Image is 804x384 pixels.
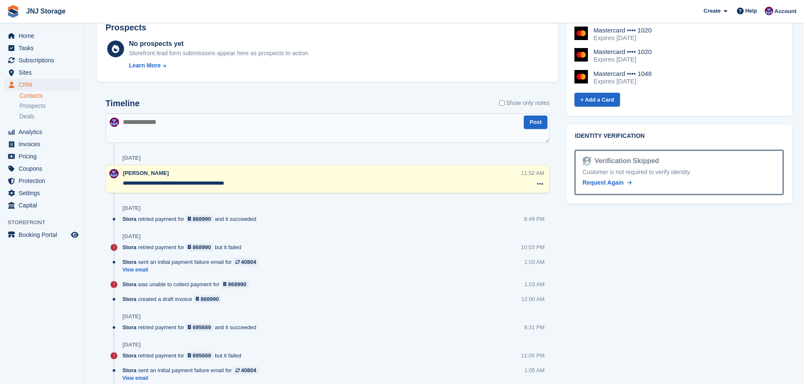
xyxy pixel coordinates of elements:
[4,79,80,91] a: menu
[122,375,263,382] a: View email
[122,323,136,331] span: Stora
[200,295,219,303] div: 868990
[582,168,776,177] div: Customer is not required to verify identity.
[19,229,69,241] span: Booking Portal
[122,366,263,374] div: sent an initial payment failure email for
[582,178,631,187] a: Request Again
[774,7,796,16] span: Account
[19,102,46,110] span: Prospects
[4,163,80,175] a: menu
[19,42,69,54] span: Tasks
[123,170,169,176] span: [PERSON_NAME]
[233,366,258,374] a: 40804
[122,280,136,288] span: Stora
[4,199,80,211] a: menu
[19,163,69,175] span: Coupons
[19,187,69,199] span: Settings
[525,258,545,266] div: 1:03 AM
[19,113,35,121] span: Deals
[574,27,588,40] img: Mastercard Logo
[122,215,260,223] div: retried payment for and it succeeded
[4,229,80,241] a: menu
[106,99,140,108] h2: Timeline
[7,5,19,18] img: stora-icon-8386f47178a22dfd0bd8f6a31ec36ba5ce8667c1dd55bd0f319d3a0aa187defe.svg
[122,155,141,161] div: [DATE]
[499,99,550,107] label: Show only notes
[574,70,588,83] img: Mastercard Logo
[122,243,246,251] div: retried payment for but it failed
[593,70,652,78] div: Mastercard •••• 1048
[593,78,652,85] div: Expires [DATE]
[129,49,309,58] div: Storefront lead form submissions appear here as prospects to action.
[228,280,246,288] div: 868990
[109,169,119,178] img: Jonathan Scrase
[70,230,80,240] a: Preview store
[524,323,544,331] div: 9:31 PM
[19,30,69,42] span: Home
[19,112,80,121] a: Deals
[122,233,141,240] div: [DATE]
[193,215,211,223] div: 868990
[122,341,141,348] div: [DATE]
[4,126,80,138] a: menu
[233,258,258,266] a: 40804
[525,280,545,288] div: 1:03 AM
[521,352,545,360] div: 11:05 PM
[122,215,136,223] span: Stora
[582,179,624,186] span: Request Again
[194,295,221,303] a: 868990
[765,7,773,15] img: Jonathan Scrase
[524,215,544,223] div: 8:49 PM
[745,7,757,15] span: Help
[122,295,136,303] span: Stora
[593,48,652,56] div: Mastercard •••• 1020
[524,115,547,129] button: Post
[221,280,249,288] a: 868990
[4,175,80,187] a: menu
[23,4,69,18] a: JNJ Storage
[186,352,213,360] a: 695689
[129,61,309,70] a: Learn More
[4,187,80,199] a: menu
[122,280,253,288] div: was unable to collect payment for
[19,67,69,78] span: Sites
[4,138,80,150] a: menu
[193,352,211,360] div: 695689
[129,39,309,49] div: No prospects yet
[19,54,69,66] span: Subscriptions
[4,42,80,54] a: menu
[574,48,588,62] img: Mastercard Logo
[593,27,652,34] div: Mastercard •••• 1020
[106,23,146,32] h2: Prospects
[122,323,260,331] div: retried payment for and it succeeded
[574,93,620,107] a: + Add a Card
[122,352,246,360] div: retried payment for but it failed
[4,67,80,78] a: menu
[122,295,225,303] div: created a draft invoice
[19,102,80,110] a: Prospects
[19,138,69,150] span: Invoices
[193,243,211,251] div: 868990
[4,54,80,66] a: menu
[122,366,136,374] span: Stora
[19,126,69,138] span: Analytics
[122,313,141,320] div: [DATE]
[591,156,659,166] div: Verification Skipped
[193,323,211,331] div: 695689
[19,79,69,91] span: CRM
[593,56,652,63] div: Expires [DATE]
[19,150,69,162] span: Pricing
[19,175,69,187] span: Protection
[521,243,545,251] div: 10:03 PM
[186,215,213,223] a: 868990
[525,366,545,374] div: 1:05 AM
[186,323,213,331] a: 695689
[122,258,263,266] div: sent an initial payment failure email for
[122,258,136,266] span: Stora
[521,295,544,303] div: 12:00 AM
[241,366,256,374] div: 40804
[4,30,80,42] a: menu
[575,133,784,140] h2: Identity verification
[122,266,263,274] a: View email
[704,7,720,15] span: Create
